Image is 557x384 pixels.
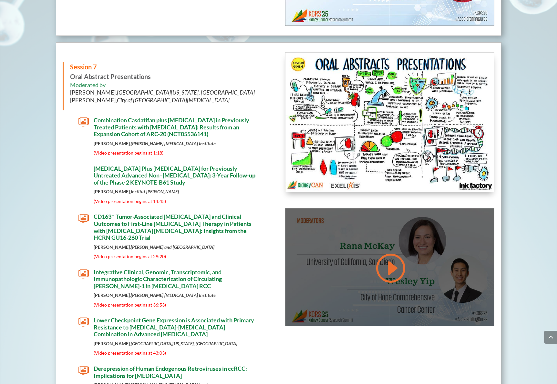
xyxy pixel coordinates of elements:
span: Integrative Clinical, Genomic, Transcriptomic, and Immunopathologic Characterization of Circulati... [94,268,222,289]
strong: [PERSON_NAME], [94,141,216,146]
span: (Video presentation begins at 43:03) [94,350,166,356]
span: CD163⁺ Tumor-Associated [MEDICAL_DATA] and Clinical Outcomes to First-Line [MEDICAL_DATA] Therapy... [94,213,252,241]
strong: Oral Abstract Presentations [70,63,151,80]
span:  [78,117,89,127]
h6: Moderated by [70,81,266,107]
span: (Video presentation begins at 29:20) [94,254,166,259]
em: [PERSON_NAME] [MEDICAL_DATA] Institute [131,292,216,298]
em: [GEOGRAPHIC_DATA][US_STATE], [GEOGRAPHIC_DATA] [131,341,237,346]
em: [GEOGRAPHIC_DATA][US_STATE], [GEOGRAPHIC_DATA] [117,89,255,96]
span: (Video presentation begins at 36:53) [94,302,166,308]
em: Institut [131,189,145,194]
span: (Video presentation begins at 14:45) [94,198,166,204]
em: [PERSON_NAME] [146,189,179,194]
em: [PERSON_NAME] [MEDICAL_DATA] Institute [131,141,216,146]
strong: [PERSON_NAME], [94,341,237,346]
span: [PERSON_NAME], [70,96,230,104]
strong: [PERSON_NAME], [94,292,216,298]
span:  [78,165,89,176]
strong: [PERSON_NAME], [94,244,214,250]
span:  [78,365,89,376]
span:  [78,213,89,224]
span:  [78,269,89,279]
span: (Video presentation begins at 1:18) [94,150,163,156]
strong: [PERSON_NAME], [94,189,179,194]
em: [PERSON_NAME] and [GEOGRAPHIC_DATA] [131,244,214,250]
span: [MEDICAL_DATA] Plus [MEDICAL_DATA] for Previously Untreated Advanced Non–[MEDICAL_DATA]: 3-Year F... [94,165,255,186]
img: KidneyCAN_Ink Factory_Board Session 7 [285,53,494,192]
span: Lower Checkpoint Gene Expression is Associated with Primary Resistance to [MEDICAL_DATA]-[MEDICAL... [94,317,254,338]
span: Derepression of Human Endogenous Retroviruses in ccRCC: Implications for [MEDICAL_DATA] [94,365,247,379]
span: [PERSON_NAME], [70,89,255,96]
span: Combination Casdatifan plus [MEDICAL_DATA] in Previously Treated Patients with [MEDICAL_DATA]: Re... [94,116,249,137]
span: Session 7 [70,63,97,71]
span:  [78,317,89,327]
em: City of [GEOGRAPHIC_DATA][MEDICAL_DATA] [117,96,230,104]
